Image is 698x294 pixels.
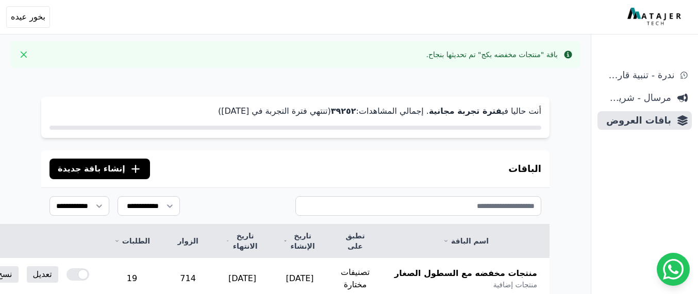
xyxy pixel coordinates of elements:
a: تاريخ الانتهاء [226,231,259,251]
div: باقة "منتجات مخفضه بكج" تم تحديثها بنجاح. [426,49,558,60]
span: بخور عيده [11,11,45,23]
th: تطبق على [328,224,382,258]
strong: ۳٩٢٥٢ [331,106,356,116]
button: Close [15,46,32,63]
h3: الباقات [508,162,541,176]
a: الطلبات [114,236,150,246]
p: أنت حاليا في . إجمالي المشاهدات: (تنتهي فترة التجربة في [DATE]) [49,105,541,117]
strong: فترة تجربة مجانية [429,106,502,116]
button: إنشاء باقة جديدة [49,159,150,179]
a: اسم الباقة [394,236,537,246]
span: ندرة - تنبية قارب علي النفاذ [602,68,674,82]
span: إنشاء باقة جديدة [58,163,125,175]
a: تعديل [27,266,58,283]
img: MatajerTech Logo [627,8,684,26]
span: منتجات إضافية [493,280,537,290]
th: الزوار [162,224,213,258]
span: مرسال - شريط دعاية [602,91,671,105]
button: بخور عيده [6,6,50,28]
span: منتجات مخفضه مع السطول الصغار [394,267,537,280]
a: تاريخ الإنشاء [284,231,316,251]
span: باقات العروض [602,113,671,128]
